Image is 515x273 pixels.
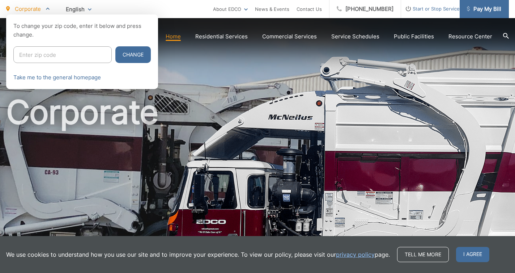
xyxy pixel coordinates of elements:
[13,22,151,39] p: To change your zip code, enter it below and press change.
[6,250,390,259] p: We use cookies to understand how you use our site and to improve your experience. To view our pol...
[115,46,151,63] button: Change
[467,5,501,13] span: Pay My Bill
[60,3,97,16] span: English
[397,247,449,262] a: Tell me more
[13,46,112,63] input: Enter zip code
[13,73,101,82] a: Take me to the general homepage
[15,5,41,12] span: Corporate
[456,247,489,262] span: I agree
[255,5,289,13] a: News & Events
[297,5,322,13] a: Contact Us
[336,250,375,259] a: privacy policy
[213,5,248,13] a: About EDCO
